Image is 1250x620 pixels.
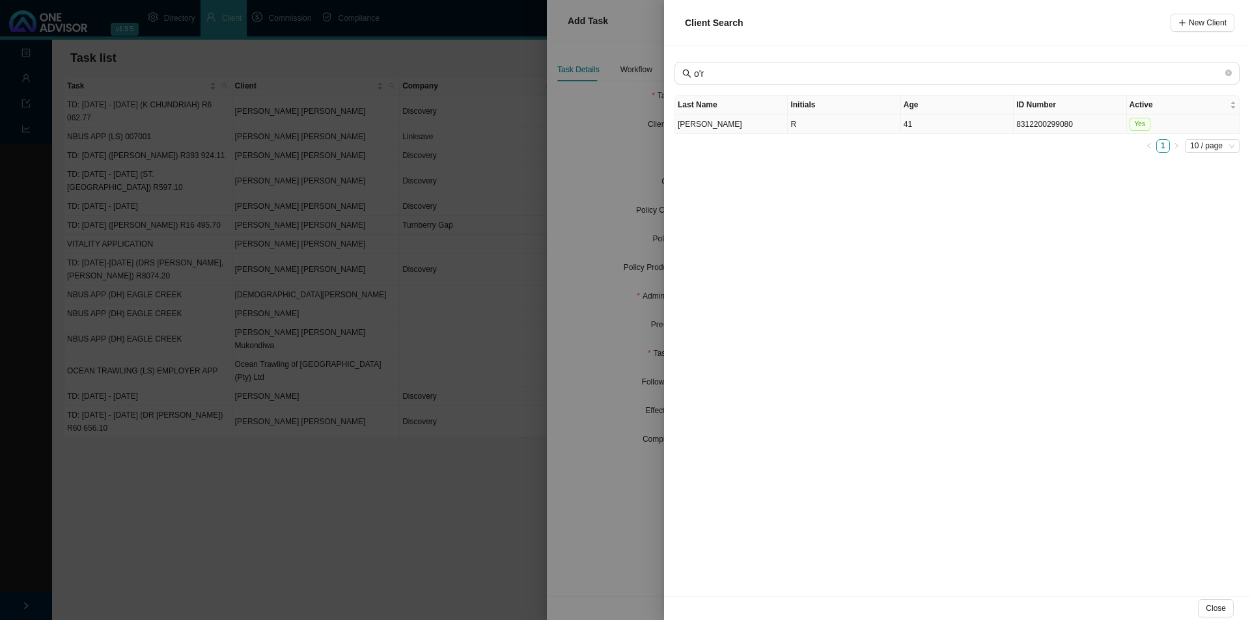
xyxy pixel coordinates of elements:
button: Close [1198,599,1234,617]
li: Next Page [1170,139,1184,153]
span: search [682,69,691,78]
span: right [1173,142,1180,149]
span: Client Search [685,18,743,28]
span: close-circle [1225,70,1232,76]
input: Last Name [694,66,1223,81]
span: 10 / page [1190,140,1234,152]
li: Previous Page [1143,139,1156,153]
span: close-circle [1225,68,1232,79]
th: Initials [788,96,900,115]
th: Active [1127,96,1240,115]
button: right [1170,139,1184,153]
th: ID Number [1014,96,1126,115]
span: plus [1178,19,1186,27]
span: Yes [1130,118,1150,131]
td: R [788,115,900,134]
span: Active [1130,98,1227,111]
td: 8312200299080 [1014,115,1126,134]
th: Age [901,96,1014,115]
button: left [1143,139,1156,153]
span: Close [1206,602,1226,615]
span: New Client [1189,16,1227,29]
span: left [1146,142,1152,149]
div: Page Size [1185,139,1240,153]
span: 41 [904,120,912,129]
th: Last Name [675,96,788,115]
li: 1 [1156,139,1170,153]
td: [PERSON_NAME] [675,115,788,134]
button: New Client [1171,14,1234,32]
a: 1 [1157,140,1169,152]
